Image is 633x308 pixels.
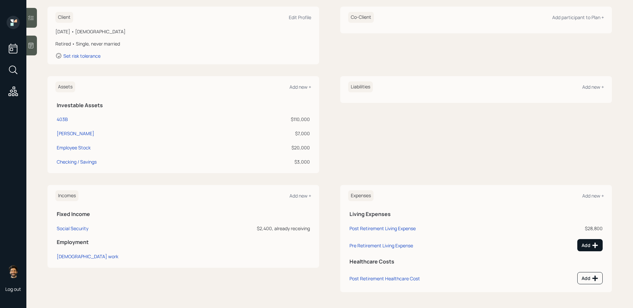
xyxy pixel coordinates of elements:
[226,116,310,123] div: $110,000
[55,28,311,35] div: [DATE] • [DEMOGRAPHIC_DATA]
[57,239,310,245] h5: Employment
[582,193,604,199] div: Add new +
[289,14,311,20] div: Edit Profile
[226,158,310,165] div: $3,000
[348,81,373,92] h6: Liabilities
[349,242,413,249] div: Pre Retirement Living Expense
[577,239,603,251] button: Add
[55,12,73,23] h6: Client
[57,130,94,137] div: [PERSON_NAME]
[348,12,374,23] h6: Co-Client
[57,253,118,260] div: [DEMOGRAPHIC_DATA] work
[577,272,603,284] button: Add
[57,102,310,108] h5: Investable Assets
[552,14,604,20] div: Add participant to Plan +
[289,84,311,90] div: Add new +
[194,225,310,232] div: $2,400, already receiving
[582,275,598,282] div: Add
[57,144,91,151] div: Employee Stock
[5,286,21,292] div: Log out
[55,190,78,201] h6: Incomes
[63,53,101,59] div: Set risk tolerance
[289,193,311,199] div: Add new +
[57,116,68,123] div: 403B
[534,225,603,232] div: $28,800
[7,265,20,278] img: eric-schwartz-headshot.png
[55,81,75,92] h6: Assets
[348,190,374,201] h6: Expenses
[55,40,311,47] div: Retired • Single, never married
[582,242,598,249] div: Add
[57,158,97,165] div: Checking / Savings
[349,275,420,282] div: Post Retirement Healthcare Cost
[226,130,310,137] div: $7,000
[582,84,604,90] div: Add new +
[349,211,603,217] h5: Living Expenses
[349,259,603,265] h5: Healthcare Costs
[57,225,88,231] div: Social Security
[57,211,310,217] h5: Fixed Income
[226,144,310,151] div: $20,000
[349,225,416,231] div: Post Retirement Living Expense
